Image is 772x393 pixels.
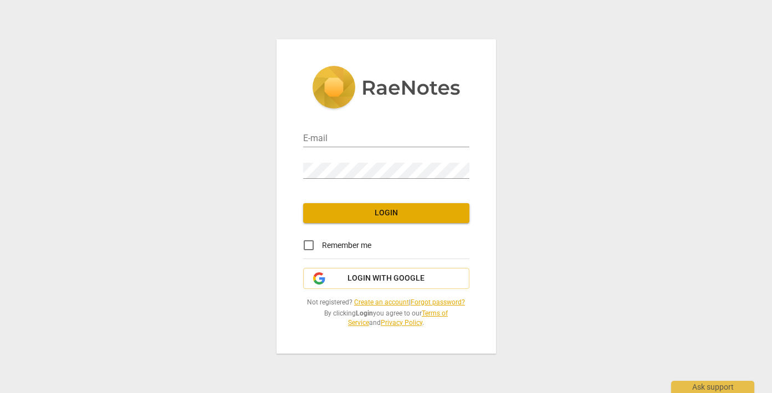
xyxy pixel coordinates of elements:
[303,298,469,307] span: Not registered? |
[411,298,465,306] a: Forgot password?
[303,309,469,327] span: By clicking you agree to our and .
[347,273,425,284] span: Login with Google
[303,268,469,289] button: Login with Google
[356,309,373,317] b: Login
[671,381,754,393] div: Ask support
[354,298,409,306] a: Create an account
[348,309,448,327] a: Terms of Service
[322,240,371,251] span: Remember me
[303,203,469,223] button: Login
[312,208,461,219] span: Login
[381,319,422,327] a: Privacy Policy
[312,66,461,111] img: 5ac2273c67554f335776073100b6d88f.svg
